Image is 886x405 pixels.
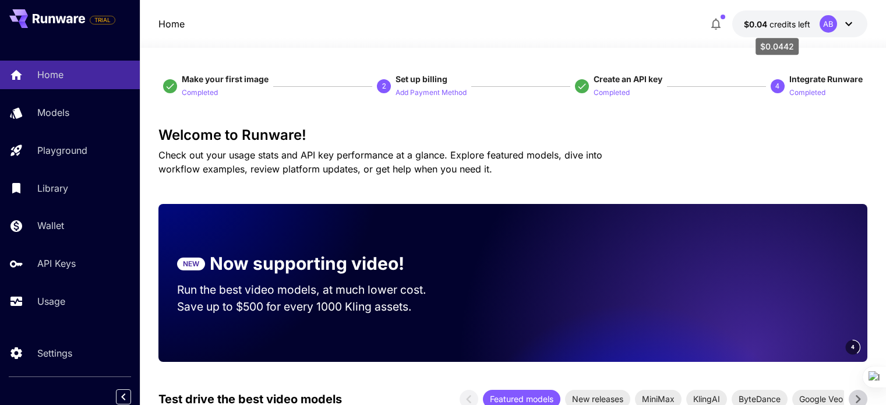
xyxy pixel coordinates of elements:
[744,18,810,30] div: $0.0442
[158,17,185,31] a: Home
[789,74,863,84] span: Integrate Runware
[775,81,779,91] p: 4
[789,87,825,98] p: Completed
[744,19,769,29] span: $0.04
[182,87,218,98] p: Completed
[732,393,788,405] span: ByteDance
[37,181,68,195] p: Library
[686,393,727,405] span: KlingAI
[158,149,602,175] span: Check out your usage stats and API key performance at a glance. Explore featured models, dive int...
[37,346,72,360] p: Settings
[158,17,185,31] nav: breadcrumb
[820,15,837,33] div: AB
[789,85,825,99] button: Completed
[177,298,449,315] p: Save up to $500 for every 1000 Kling assets.
[756,38,799,55] div: $0.0442
[396,85,467,99] button: Add Payment Method
[90,16,115,24] span: TRIAL
[37,219,64,233] p: Wallet
[851,343,855,351] span: 4
[158,127,867,143] h3: Welcome to Runware!
[90,13,115,27] span: Add your payment card to enable full platform functionality.
[210,251,404,277] p: Now supporting video!
[37,105,69,119] p: Models
[483,393,560,405] span: Featured models
[396,87,467,98] p: Add Payment Method
[565,393,630,405] span: New releases
[635,393,682,405] span: MiniMax
[37,143,87,157] p: Playground
[116,389,131,404] button: Collapse sidebar
[732,10,867,37] button: $0.0442AB
[396,74,447,84] span: Set up billing
[594,85,630,99] button: Completed
[792,393,850,405] span: Google Veo
[37,256,76,270] p: API Keys
[182,74,269,84] span: Make your first image
[382,81,386,91] p: 2
[182,85,218,99] button: Completed
[769,19,810,29] span: credits left
[183,259,199,269] p: NEW
[177,281,449,298] p: Run the best video models, at much lower cost.
[37,68,63,82] p: Home
[594,74,662,84] span: Create an API key
[37,294,65,308] p: Usage
[594,87,630,98] p: Completed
